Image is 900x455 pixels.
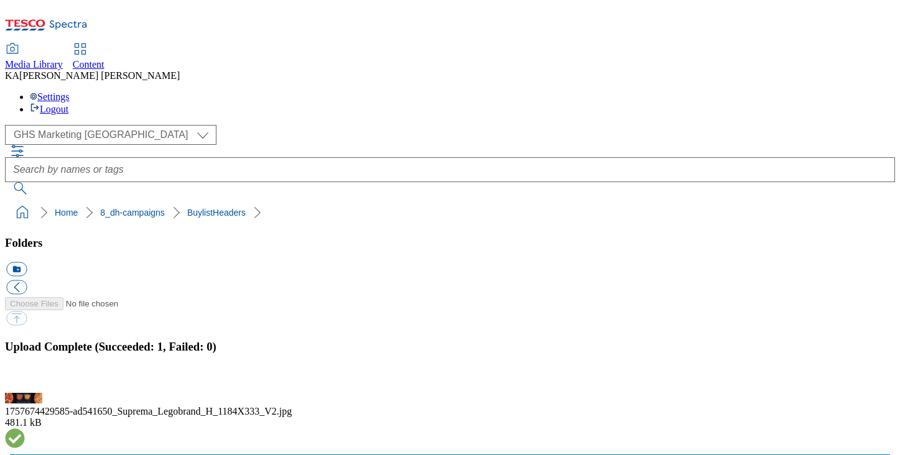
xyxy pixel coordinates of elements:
[5,417,895,428] div: 481.1 kB
[187,208,246,218] a: BuylistHeaders
[5,406,895,417] div: 1757674429585-ad541650_Suprema_Legobrand_H_1184X333_V2.jpg
[73,44,104,70] a: Content
[12,203,32,223] a: home
[73,59,104,70] span: Content
[5,70,19,81] span: KA
[19,70,180,81] span: [PERSON_NAME] [PERSON_NAME]
[55,208,78,218] a: Home
[30,91,70,102] a: Settings
[30,104,68,114] a: Logout
[5,393,42,403] img: preview
[5,201,895,224] nav: breadcrumb
[5,59,63,70] span: Media Library
[100,208,165,218] a: 8_dh-campaigns
[5,44,63,70] a: Media Library
[5,236,895,250] h3: Folders
[5,157,895,182] input: Search by names or tags
[5,340,895,354] h3: Upload Complete (Succeeded: 1, Failed: 0)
